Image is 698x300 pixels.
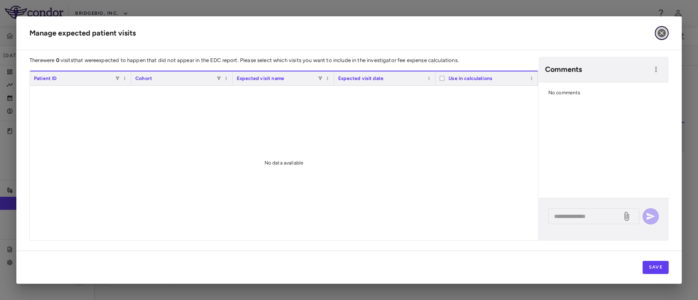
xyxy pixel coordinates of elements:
[545,64,650,75] h6: Comments
[237,76,284,81] span: Expected visit name
[29,57,539,64] p: There were visits that were expected to happen that did not appear in the EDC report. Please sele...
[135,76,152,81] span: Cohort
[56,57,59,63] strong: 0
[449,76,492,81] span: Use in calculations
[642,261,669,274] button: Save
[338,76,384,81] span: Expected visit date
[548,90,581,96] span: No comments
[34,76,57,81] span: Patient ID
[29,28,136,39] h6: Manage expected patient visits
